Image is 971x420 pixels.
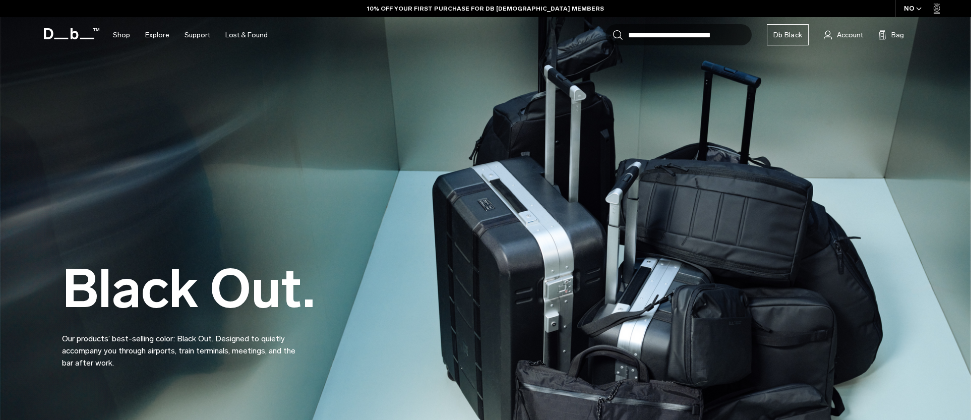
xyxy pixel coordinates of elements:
a: Shop [113,17,130,53]
h2: Black Out. [62,263,315,316]
span: Bag [891,30,904,40]
a: Explore [145,17,169,53]
span: Account [837,30,863,40]
button: Bag [878,29,904,41]
a: Support [185,17,210,53]
a: 10% OFF YOUR FIRST PURCHASE FOR DB [DEMOGRAPHIC_DATA] MEMBERS [367,4,604,13]
a: Db Black [767,24,809,45]
a: Lost & Found [225,17,268,53]
nav: Main Navigation [105,17,275,53]
p: Our products’ best-selling color: Black Out. Designed to quietly accompany you through airports, ... [62,321,304,369]
a: Account [824,29,863,41]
